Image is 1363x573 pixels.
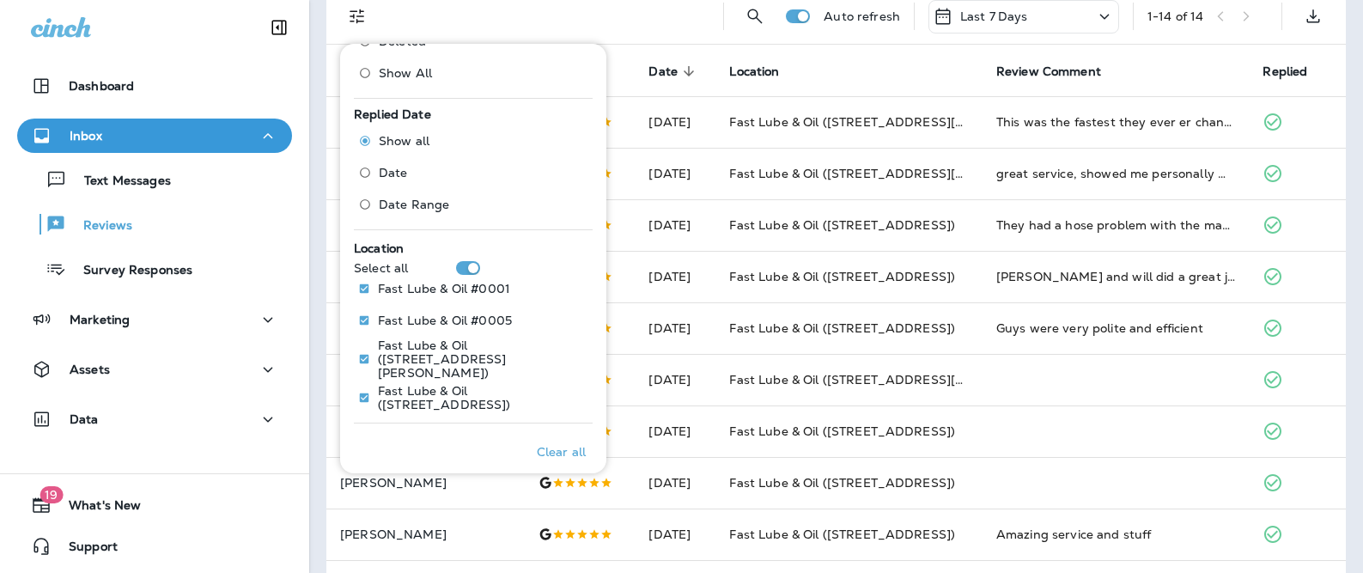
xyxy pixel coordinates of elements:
[635,302,715,354] td: [DATE]
[378,282,510,296] p: Fast Lube & Oil #0001
[379,34,426,48] span: Deleted
[17,119,292,153] button: Inbox
[648,64,700,79] span: Date
[340,476,511,490] p: [PERSON_NAME]
[379,134,429,148] span: Show all
[70,129,102,143] p: Inbox
[635,199,715,251] td: [DATE]
[729,114,1062,130] span: Fast Lube & Oil ([STREET_ADDRESS][PERSON_NAME])
[70,313,130,326] p: Marketing
[379,66,432,80] span: Show All
[729,372,1062,387] span: Fast Lube & Oil ([STREET_ADDRESS][PERSON_NAME])
[17,402,292,436] button: Data
[729,64,779,79] span: Location
[66,218,132,235] p: Reviews
[354,261,408,275] p: Select all
[635,457,715,509] td: [DATE]
[729,166,1062,181] span: Fast Lube & Oil ([STREET_ADDRESS][PERSON_NAME])
[996,113,1236,131] div: This was the fastest they ever er changed my oil. Maybe 15 minutes and showed me the new oil when...
[17,529,292,564] button: Support
[52,498,141,519] span: What's New
[40,486,63,503] span: 19
[996,216,1236,234] div: They had a hose problem with the machine that removes tranny fluid. Overall, I have always had a ...
[635,354,715,405] td: [DATE]
[340,527,511,541] p: [PERSON_NAME]
[1263,64,1330,79] span: Replied
[17,162,292,198] button: Text Messages
[17,352,292,387] button: Assets
[354,107,431,122] span: Replied Date
[996,165,1236,182] div: great service, showed me personally what was wrong with the car and explained how it got to that ...
[635,96,715,148] td: [DATE]
[70,363,110,376] p: Assets
[996,526,1236,543] div: Amazing service and stuff
[729,64,801,79] span: Location
[635,509,715,560] td: [DATE]
[378,314,512,327] p: Fast Lube & Oil #0005
[379,166,408,180] span: Date
[996,64,1101,79] span: Review Comment
[17,206,292,242] button: Reviews
[66,263,192,279] p: Survey Responses
[379,198,449,211] span: Date Range
[635,251,715,302] td: [DATE]
[729,424,955,439] span: Fast Lube & Oil ([STREET_ADDRESS])
[17,302,292,337] button: Marketing
[17,488,292,522] button: 19What's New
[17,251,292,287] button: Survey Responses
[635,148,715,199] td: [DATE]
[378,338,579,380] p: Fast Lube & Oil ([STREET_ADDRESS][PERSON_NAME])
[340,34,606,473] div: Filters
[996,64,1123,79] span: Review Comment
[729,217,955,233] span: Fast Lube & Oil ([STREET_ADDRESS])
[635,405,715,457] td: [DATE]
[729,320,955,336] span: Fast Lube & Oil ([STREET_ADDRESS])
[530,430,593,473] button: Clear all
[1263,64,1307,79] span: Replied
[729,475,955,491] span: Fast Lube & Oil ([STREET_ADDRESS])
[17,69,292,103] button: Dashboard
[354,241,404,256] span: Location
[255,10,303,45] button: Collapse Sidebar
[52,539,118,560] span: Support
[960,9,1028,23] p: Last 7 Days
[67,174,171,190] p: Text Messages
[729,269,955,284] span: Fast Lube & Oil ([STREET_ADDRESS])
[729,527,955,542] span: Fast Lube & Oil ([STREET_ADDRESS])
[378,384,579,411] p: Fast Lube & Oil ([STREET_ADDRESS])
[70,412,99,426] p: Data
[648,64,678,79] span: Date
[69,79,134,93] p: Dashboard
[537,445,586,459] p: Clear all
[1147,9,1203,23] div: 1 - 14 of 14
[824,9,900,23] p: Auto refresh
[996,320,1236,337] div: Guys were very polite and efficient
[996,268,1236,285] div: James and will did a great job and were super friendly and attentive!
